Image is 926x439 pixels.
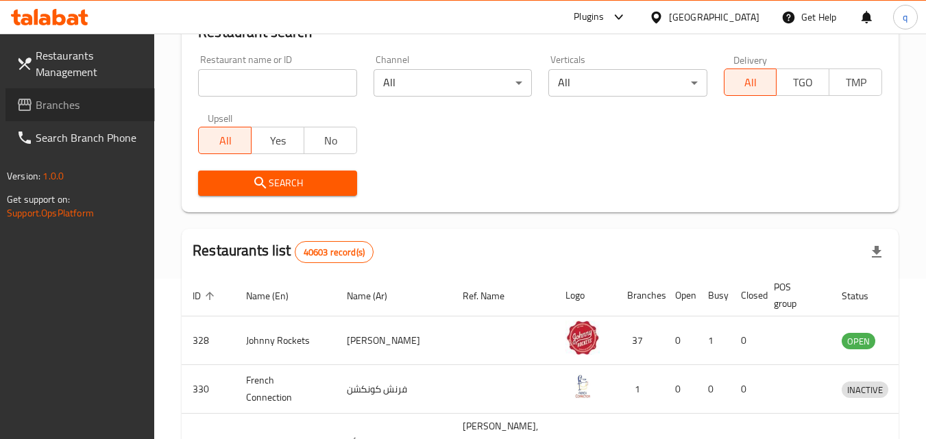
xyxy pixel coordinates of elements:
img: Johnny Rockets [565,321,600,355]
div: Export file [860,236,893,268]
span: Version: [7,167,40,185]
span: All [730,73,772,92]
div: [GEOGRAPHIC_DATA] [669,10,759,25]
th: Branches [616,275,664,316]
th: Logo [555,275,616,316]
button: TMP [829,68,882,96]
td: 0 [730,365,763,414]
h2: Restaurants list [193,240,374,263]
a: Support.OpsPlatform [7,204,94,222]
span: Status [842,288,886,304]
label: Upsell [208,113,233,123]
div: OPEN [842,333,875,349]
td: 1 [697,316,730,365]
a: Restaurants Management [5,39,155,88]
td: Johnny Rockets [235,316,336,365]
th: Closed [730,275,763,316]
th: Open [664,275,697,316]
div: All [374,69,532,97]
div: Plugins [574,9,604,25]
span: POS group [774,279,814,312]
button: Search [198,171,356,196]
td: 0 [664,316,697,365]
td: 0 [697,365,730,414]
span: No [310,131,352,151]
td: 1 [616,365,664,414]
button: No [304,127,357,154]
span: Search [209,175,345,192]
span: Get support on: [7,190,70,208]
button: Yes [251,127,304,154]
span: Branches [36,97,144,113]
span: All [204,131,246,151]
span: ID [193,288,219,304]
span: Name (En) [246,288,306,304]
button: All [198,127,252,154]
input: Search for restaurant name or ID.. [198,69,356,97]
button: All [724,68,777,96]
td: French Connection [235,365,336,414]
span: Restaurants Management [36,47,144,80]
td: 330 [182,365,235,414]
span: Name (Ar) [347,288,405,304]
span: INACTIVE [842,382,888,398]
div: All [548,69,707,97]
td: 0 [730,316,763,365]
td: 0 [664,365,697,414]
a: Branches [5,88,155,121]
td: فرنش كونكشن [336,365,452,414]
td: 37 [616,316,664,365]
label: Delivery [733,55,768,64]
th: Busy [697,275,730,316]
span: Ref. Name [463,288,522,304]
h2: Restaurant search [198,22,882,42]
div: Total records count [295,241,374,263]
span: Search Branch Phone [36,129,144,146]
span: 1.0.0 [42,167,64,185]
td: 328 [182,316,235,365]
div: INACTIVE [842,381,888,398]
span: q [903,10,907,25]
a: Search Branch Phone [5,121,155,154]
span: 40603 record(s) [295,246,373,259]
span: OPEN [842,334,875,349]
img: French Connection [565,369,600,403]
span: TMP [835,73,877,92]
button: TGO [776,68,829,96]
span: TGO [782,73,824,92]
td: [PERSON_NAME] [336,316,452,365]
span: Yes [257,131,299,151]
